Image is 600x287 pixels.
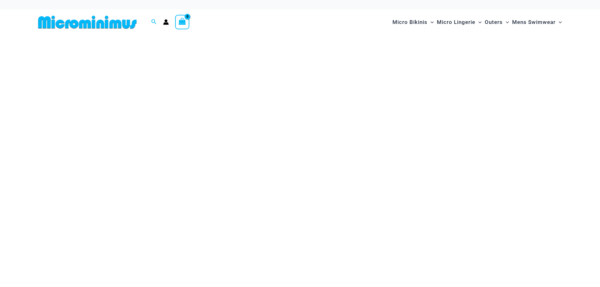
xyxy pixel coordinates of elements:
span: Mens Swimwear [512,14,556,30]
a: View Shopping Cart, empty [175,15,190,29]
nav: Site Navigation [390,12,565,33]
span: Micro Lingerie [437,14,475,30]
a: Micro LingerieMenu ToggleMenu Toggle [435,13,483,32]
a: OutersMenu ToggleMenu Toggle [483,13,511,32]
span: Menu Toggle [427,14,434,30]
a: Account icon link [163,19,169,25]
a: Mens SwimwearMenu ToggleMenu Toggle [511,13,563,32]
span: Outers [485,14,503,30]
span: Micro Bikinis [392,14,427,30]
span: Menu Toggle [556,14,562,30]
span: Menu Toggle [503,14,509,30]
a: Search icon link [151,18,157,26]
img: MM SHOP LOGO FLAT [36,15,139,29]
a: Micro BikinisMenu ToggleMenu Toggle [391,13,435,32]
span: Menu Toggle [475,14,482,30]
